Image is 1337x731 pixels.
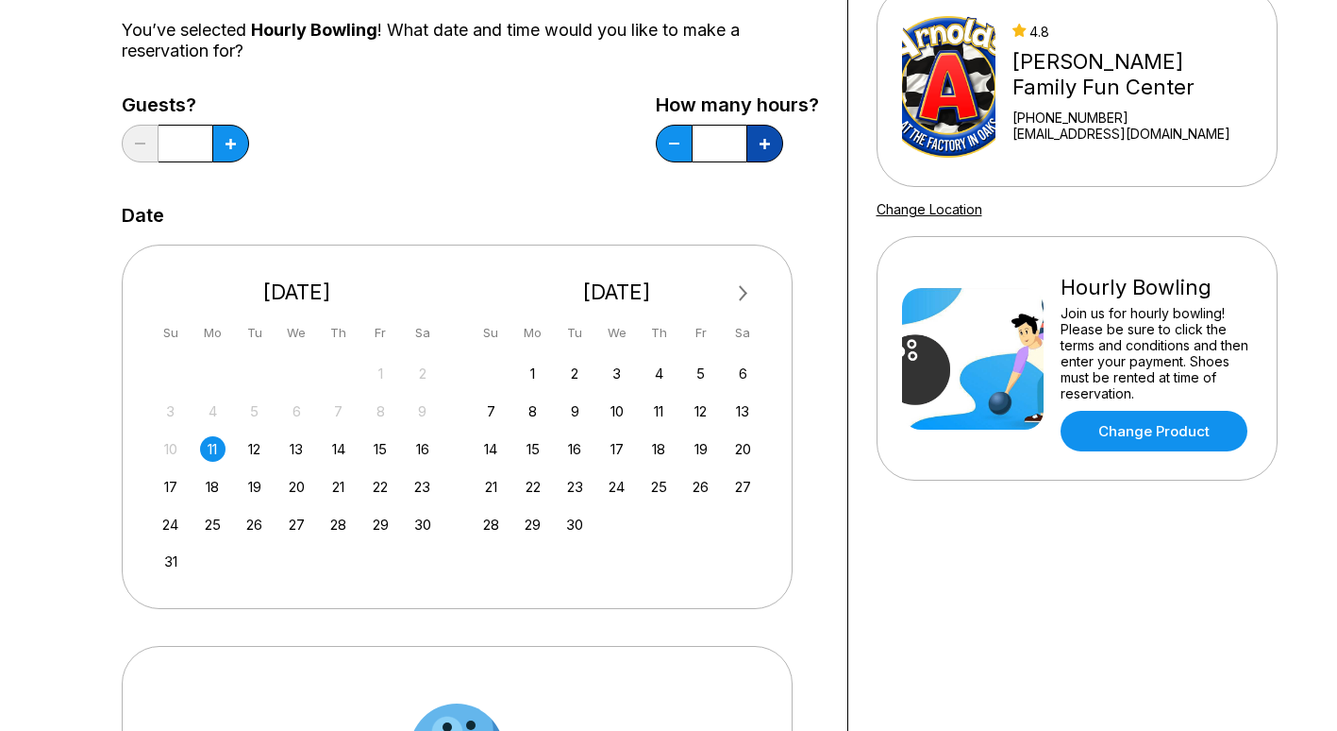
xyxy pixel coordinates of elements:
div: Choose Friday, September 26th, 2025 [688,474,713,500]
div: Not available Saturday, August 2nd, 2025 [409,361,435,386]
div: Choose Tuesday, September 30th, 2025 [562,512,588,537]
div: Choose Saturday, August 30th, 2025 [409,512,435,537]
div: Choose Sunday, September 21st, 2025 [478,474,504,500]
div: Choose Thursday, August 14th, 2025 [326,436,351,462]
div: Not available Saturday, August 9th, 2025 [409,399,435,424]
div: Not available Friday, August 8th, 2025 [368,399,393,424]
div: Fr [688,320,713,346]
div: Choose Sunday, August 24th, 2025 [158,512,183,537]
div: Sa [409,320,435,346]
div: Choose Wednesday, September 3rd, 2025 [604,361,629,386]
div: Choose Friday, September 19th, 2025 [688,436,713,462]
a: Change Product [1061,411,1247,451]
div: Not available Friday, August 1st, 2025 [368,361,393,386]
a: [EMAIL_ADDRESS][DOMAIN_NAME] [1012,126,1251,142]
div: Choose Friday, August 15th, 2025 [368,436,393,462]
div: Choose Sunday, September 14th, 2025 [478,436,504,462]
div: [PHONE_NUMBER] [1012,110,1251,126]
div: Choose Tuesday, August 19th, 2025 [242,474,267,500]
div: Choose Monday, September 15th, 2025 [520,436,545,462]
div: Choose Wednesday, September 17th, 2025 [604,436,629,462]
div: Choose Sunday, September 7th, 2025 [478,399,504,424]
div: Choose Monday, August 11th, 2025 [200,436,226,462]
div: Join us for hourly bowling! Please be sure to click the terms and conditions and then enter your ... [1061,305,1252,401]
div: Choose Thursday, September 18th, 2025 [646,436,672,462]
div: Choose Thursday, August 28th, 2025 [326,512,351,537]
img: Arnold's Family Fun Center [902,16,996,158]
div: Mo [520,320,545,346]
button: Next Month [728,279,759,309]
div: Hourly Bowling [1061,275,1252,300]
div: Choose Thursday, September 25th, 2025 [646,474,672,500]
div: Choose Wednesday, August 20th, 2025 [284,474,309,500]
div: Sa [730,320,756,346]
div: Fr [368,320,393,346]
div: Choose Monday, September 29th, 2025 [520,512,545,537]
div: Th [326,320,351,346]
div: Choose Wednesday, September 10th, 2025 [604,399,629,424]
div: Not available Wednesday, August 6th, 2025 [284,399,309,424]
div: Tu [242,320,267,346]
img: Hourly Bowling [902,288,1044,430]
div: Choose Thursday, September 4th, 2025 [646,361,672,386]
div: Choose Tuesday, September 16th, 2025 [562,436,588,462]
div: Choose Saturday, September 6th, 2025 [730,361,756,386]
div: Choose Monday, August 25th, 2025 [200,512,226,537]
div: Choose Wednesday, September 24th, 2025 [604,474,629,500]
div: We [284,320,309,346]
div: Choose Thursday, September 11th, 2025 [646,399,672,424]
div: We [604,320,629,346]
div: Su [478,320,504,346]
div: Not available Monday, August 4th, 2025 [200,399,226,424]
div: [DATE] [471,280,763,305]
div: Choose Tuesday, September 9th, 2025 [562,399,588,424]
div: Choose Tuesday, August 26th, 2025 [242,512,267,537]
div: You’ve selected ! What date and time would you like to make a reservation for? [122,20,819,61]
div: Not available Thursday, August 7th, 2025 [326,399,351,424]
div: 4.8 [1012,24,1251,40]
div: Choose Saturday, September 27th, 2025 [730,474,756,500]
div: Mo [200,320,226,346]
div: Choose Monday, September 8th, 2025 [520,399,545,424]
label: Guests? [122,94,249,115]
div: Choose Saturday, August 16th, 2025 [409,436,435,462]
div: Choose Friday, September 12th, 2025 [688,399,713,424]
div: Not available Sunday, August 3rd, 2025 [158,399,183,424]
div: Choose Saturday, September 20th, 2025 [730,436,756,462]
a: Change Location [877,201,982,217]
div: Choose Sunday, September 28th, 2025 [478,512,504,537]
div: Choose Sunday, August 31st, 2025 [158,549,183,574]
div: [PERSON_NAME] Family Fun Center [1012,49,1251,100]
div: Choose Friday, August 29th, 2025 [368,512,393,537]
label: Date [122,205,164,226]
div: Choose Tuesday, September 2nd, 2025 [562,361,588,386]
div: Choose Tuesday, August 12th, 2025 [242,436,267,462]
label: How many hours? [656,94,819,115]
div: Choose Tuesday, September 23rd, 2025 [562,474,588,500]
div: Choose Friday, August 22nd, 2025 [368,474,393,500]
span: Hourly Bowling [251,20,377,40]
div: month 2025-08 [156,359,439,575]
div: Tu [562,320,588,346]
div: Not available Sunday, August 10th, 2025 [158,436,183,462]
div: [DATE] [151,280,443,305]
div: Choose Monday, September 1st, 2025 [520,361,545,386]
div: Choose Thursday, August 21st, 2025 [326,474,351,500]
div: month 2025-09 [476,359,759,537]
div: Th [646,320,672,346]
div: Su [158,320,183,346]
div: Not available Tuesday, August 5th, 2025 [242,399,267,424]
div: Choose Wednesday, August 27th, 2025 [284,512,309,537]
div: Choose Friday, September 5th, 2025 [688,361,713,386]
div: Choose Sunday, August 17th, 2025 [158,474,183,500]
div: Choose Monday, September 22nd, 2025 [520,474,545,500]
div: Choose Saturday, September 13th, 2025 [730,399,756,424]
div: Choose Saturday, August 23rd, 2025 [409,474,435,500]
div: Choose Wednesday, August 13th, 2025 [284,436,309,462]
div: Choose Monday, August 18th, 2025 [200,474,226,500]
